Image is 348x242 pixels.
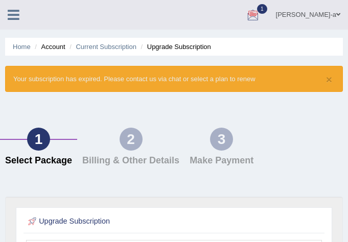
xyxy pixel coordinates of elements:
li: Account [32,42,65,52]
h4: Billing & Other Details [82,156,179,166]
a: Home [13,43,31,51]
span: 1 [257,4,267,14]
div: Your subscription has expired. Please contact us via chat or select a plan to renew [5,66,343,92]
h4: Select Package [5,156,72,166]
div: 3 [210,128,233,151]
div: 1 [27,128,50,151]
h2: Upgrade Subscription [26,215,210,228]
a: Current Subscription [76,43,136,51]
div: 2 [120,128,143,151]
li: Upgrade Subscription [138,42,211,52]
h4: Make Payment [190,156,253,166]
button: × [326,74,332,85]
